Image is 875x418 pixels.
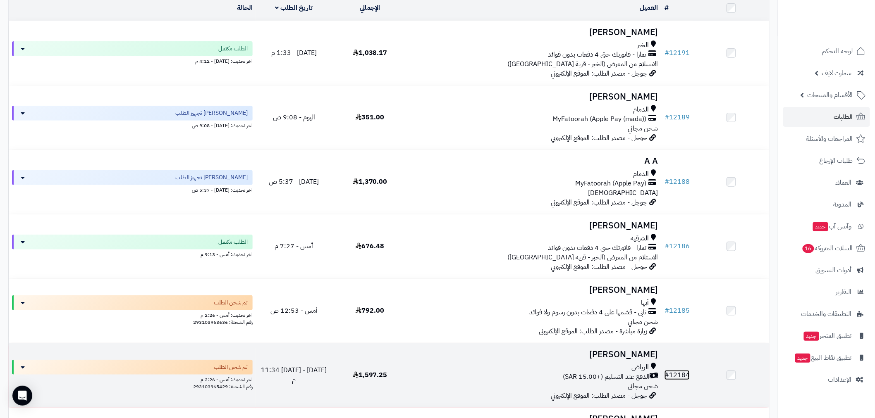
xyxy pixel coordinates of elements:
[214,299,248,307] span: تم شحن الطلب
[628,381,658,391] span: شحن مجاني
[801,308,852,320] span: التطبيقات والخدمات
[802,242,853,254] span: السلات المتروكة
[665,48,690,58] a: #12191
[261,365,327,385] span: [DATE] - [DATE] 11:34 م
[356,112,384,122] span: 351.00
[803,244,815,254] span: 16
[795,354,810,363] span: جديد
[665,241,669,251] span: #
[353,370,387,380] span: 1,597.25
[783,195,870,214] a: المدونة
[816,264,852,276] span: أدوات التسويق
[783,348,870,368] a: تطبيق نقاط البيعجديد
[665,177,669,187] span: #
[356,306,384,316] span: 792.00
[507,59,658,69] span: الاستلام من المعرض (الخبر - قرية [GEOGRAPHIC_DATA])
[783,282,870,302] a: التقارير
[539,326,647,336] span: زيارة مباشرة - مصدر الطلب: الموقع الإلكتروني
[588,188,658,198] span: [DEMOGRAPHIC_DATA]
[665,241,690,251] a: #12186
[834,199,852,210] span: المدونة
[270,306,318,316] span: أمس - 12:53 ص
[783,326,870,346] a: تطبيق المتجرجديد
[822,67,852,79] span: سمارت لايف
[834,111,853,123] span: الطلبات
[665,306,690,316] a: #12185
[783,304,870,324] a: التطبيقات والخدمات
[819,19,867,36] img: logo-2.png
[640,3,658,13] a: العميل
[665,306,669,316] span: #
[822,45,853,57] span: لوحة التحكم
[411,28,658,37] h3: [PERSON_NAME]
[665,112,669,122] span: #
[665,3,669,13] a: #
[633,105,649,114] span: الدمام
[783,370,870,389] a: الإعدادات
[813,222,828,231] span: جديد
[175,173,248,182] span: [PERSON_NAME] تجهيز الطلب
[631,234,649,243] span: الشرقية
[665,370,690,380] a: #12184
[628,317,658,327] span: شحن مجاني
[808,89,853,101] span: الأقسام والمنتجات
[548,243,646,253] span: تمارا - فاتورتك حتى 4 دفعات بدون فوائد
[783,107,870,127] a: الطلبات
[551,262,647,272] span: جوجل - مصدر الطلب: الموقع الإلكتروني
[631,363,649,372] span: الرياض
[411,221,658,230] h3: [PERSON_NAME]
[214,363,248,371] span: تم شحن الطلب
[637,40,649,50] span: الخبر
[665,112,690,122] a: #12189
[269,177,319,187] span: [DATE] - 5:37 ص
[529,308,646,317] span: تابي - قسّمها على 4 دفعات بدون رسوم ولا فوائد
[12,121,253,129] div: اخر تحديث: [DATE] - 9:08 ص
[275,3,313,13] a: تاريخ الطلب
[552,114,646,124] span: MyFatoorah (Apple Pay (mada))
[12,310,253,319] div: اخر تحديث: أمس - 2:26 م
[551,133,647,143] span: جوجل - مصدر الطلب: الموقع الإلكتروني
[820,155,853,166] span: طلبات الإرجاع
[507,252,658,262] span: الاستلام من المعرض (الخبر - قرية [GEOGRAPHIC_DATA])
[794,352,852,363] span: تطبيق نقاط البيع
[665,48,669,58] span: #
[836,286,852,298] span: التقارير
[12,386,32,406] div: Open Intercom Messenger
[411,350,658,359] h3: [PERSON_NAME]
[633,169,649,179] span: الدمام
[193,383,253,390] span: رقم الشحنة: 293103965429
[783,129,870,149] a: المراجعات والأسئلة
[783,238,870,258] a: السلات المتروكة16
[356,241,384,251] span: 676.48
[551,391,647,401] span: جوجل - مصدر الطلب: الموقع الإلكتروني
[783,173,870,192] a: العملاء
[411,92,658,102] h3: [PERSON_NAME]
[275,241,313,251] span: أمس - 7:27 م
[548,50,646,59] span: تمارا - فاتورتك حتى 4 دفعات بدون فوائد
[806,133,853,145] span: المراجعات والأسئلة
[783,151,870,171] a: طلبات الإرجاع
[411,157,658,166] h3: A A
[783,260,870,280] a: أدوات التسويق
[271,48,317,58] span: [DATE] - 1:33 م
[193,318,253,326] span: رقم الشحنة: 293103963636
[783,216,870,236] a: وآتس آبجديد
[836,177,852,188] span: العملاء
[218,238,248,246] span: الطلب مكتمل
[641,298,649,308] span: أبها
[803,330,852,342] span: تطبيق المتجر
[12,185,253,194] div: اخر تحديث: [DATE] - 5:37 ص
[353,177,387,187] span: 1,370.00
[812,221,852,232] span: وآتس آب
[665,370,669,380] span: #
[175,109,248,117] span: [PERSON_NAME] تجهيز الطلب
[804,332,819,341] span: جديد
[563,372,650,382] span: الدفع عند التسليم (+15.00 SAR)
[411,285,658,295] h3: [PERSON_NAME]
[360,3,380,13] a: الإجمالي
[783,41,870,61] a: لوحة التحكم
[628,123,658,133] span: شحن مجاني
[828,374,852,385] span: الإعدادات
[551,197,647,207] span: جوجل - مصدر الطلب: الموقع الإلكتروني
[237,3,253,13] a: الحالة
